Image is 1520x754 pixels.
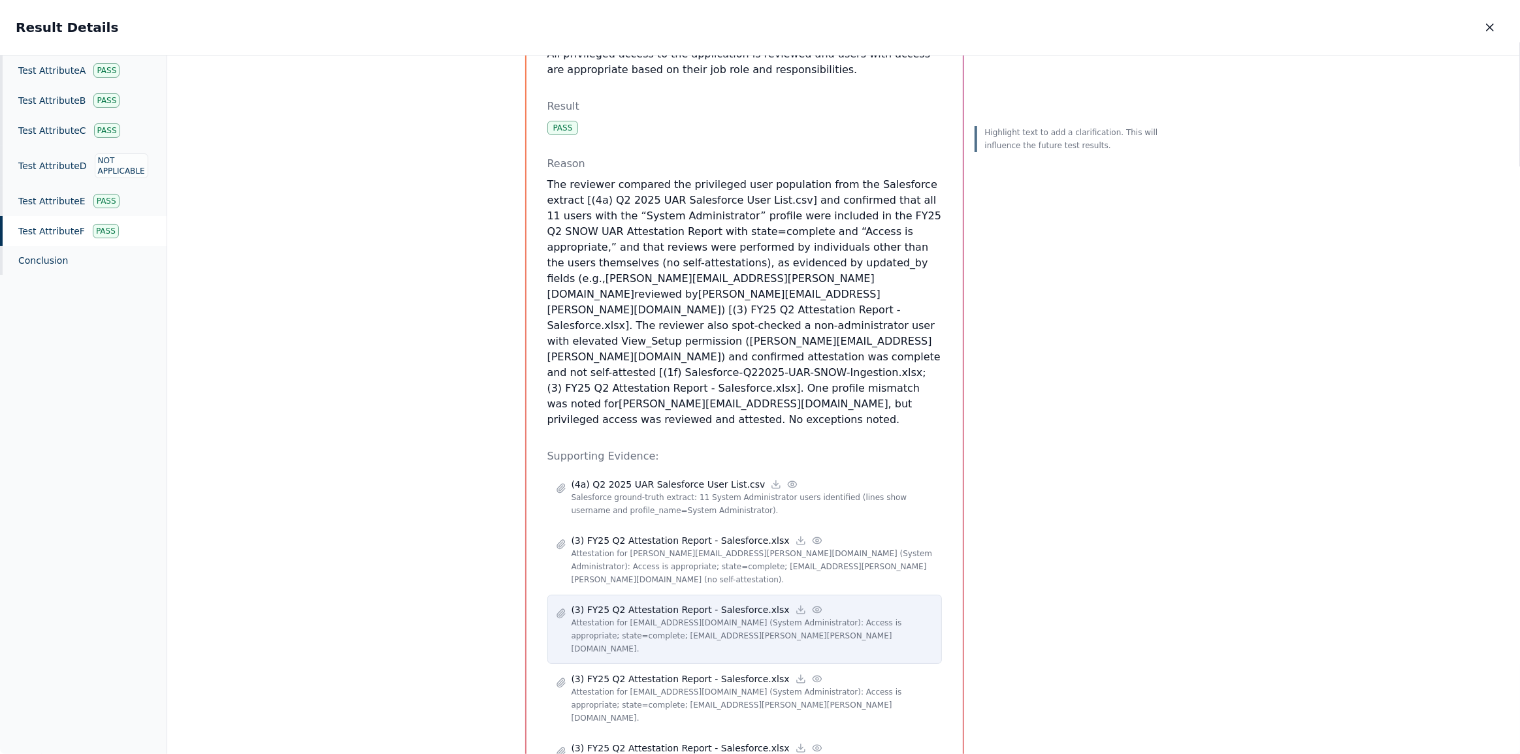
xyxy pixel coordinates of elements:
[619,398,888,410] a: [PERSON_NAME][EMAIL_ADDRESS][DOMAIN_NAME]
[547,156,942,172] p: Reason
[547,177,942,428] p: The reviewer compared the privileged user population from the Salesforce extract [(4a) Q2 2025 UA...
[93,224,119,238] div: Pass
[547,46,942,78] p: All privileged access to the application is reviewed and users with access are appropriate based ...
[572,478,766,491] p: (4a) Q2 2025 UAR Salesforce User List.csv
[795,742,807,754] a: Download file
[795,604,807,616] a: Download file
[547,288,881,316] a: [PERSON_NAME][EMAIL_ADDRESS][PERSON_NAME][DOMAIN_NAME]
[770,479,782,490] a: Download file
[547,121,579,135] div: Pass
[795,535,807,546] a: Download file
[572,616,933,655] p: Attestation for [EMAIL_ADDRESS][DOMAIN_NAME] (System Administrator): Access is appropriate; state...
[16,18,118,37] h2: Result Details
[572,672,790,685] p: (3) FY25 Q2 Attestation Report - Salesforce.xlsx
[547,448,942,464] p: Supporting Evidence:
[572,491,933,517] p: Salesforce ground-truth extract: 11 System Administrator users identified (lines show username an...
[795,673,807,685] a: Download file
[572,603,790,616] p: (3) FY25 Q2 Attestation Report - Salesforce.xlsx
[572,685,933,725] p: Attestation for [EMAIL_ADDRESS][DOMAIN_NAME] (System Administrator): Access is appropriate; state...
[985,126,1163,152] p: Highlight text to add a clarification. This will influence the future test results.
[547,99,942,114] p: Result
[93,93,120,108] div: Pass
[93,63,120,78] div: Pass
[572,534,790,547] p: (3) FY25 Q2 Attestation Report - Salesforce.xlsx
[547,272,875,300] a: [PERSON_NAME][EMAIL_ADDRESS][PERSON_NAME][DOMAIN_NAME]
[547,335,932,363] a: [PERSON_NAME][EMAIL_ADDRESS][PERSON_NAME][DOMAIN_NAME]
[95,153,148,178] div: Not Applicable
[93,194,120,208] div: Pass
[572,547,933,586] p: Attestation for [PERSON_NAME][EMAIL_ADDRESS][PERSON_NAME][DOMAIN_NAME] (System Administrator): Ac...
[94,123,120,138] div: Pass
